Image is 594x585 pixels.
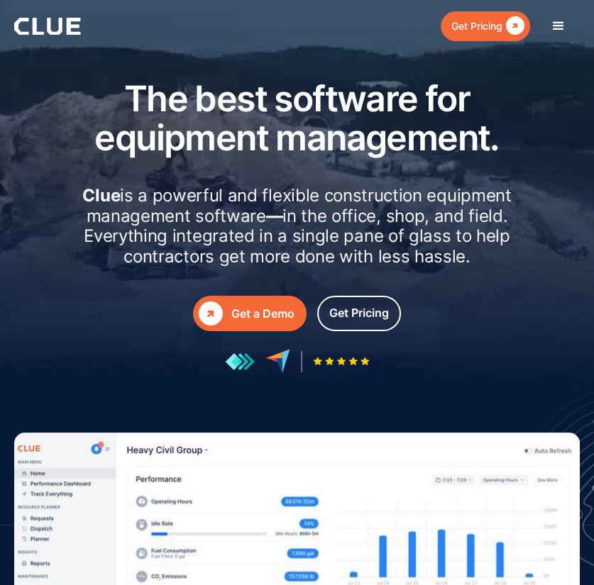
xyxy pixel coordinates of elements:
div:  [199,301,223,325]
strong: — [266,206,283,226]
div: menu [537,5,580,48]
a: Get a Demo [193,296,307,331]
h1: The best software for equipment management. [38,79,556,157]
img: reviews at capterra [265,349,290,374]
h2: is a powerful and flexible construction equipment management software in the office, shop, and fi... [38,186,556,267]
a: Get Pricing [441,11,530,40]
div: Get a Demo [231,305,295,323]
div: Get Pricing [451,17,502,35]
iframe: Chat Widget [339,386,594,585]
img: Design for fleet management software [449,381,594,574]
div:  [502,17,524,35]
img: Five-star rating icon [313,357,370,366]
strong: Clue [82,185,120,206]
img: reviews at getapp [225,352,255,371]
div: Get Pricing [329,304,389,322]
a: Get Pricing [317,296,401,331]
